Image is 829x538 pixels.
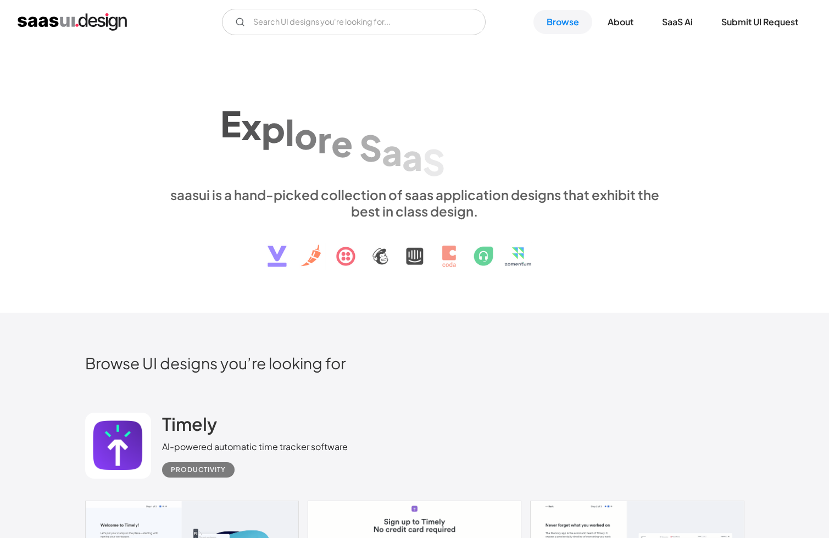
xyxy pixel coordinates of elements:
div: a [382,131,402,173]
div: Productivity [171,463,226,476]
div: S [359,126,382,169]
form: Email Form [222,9,486,35]
a: Timely [162,413,217,440]
div: a [402,136,422,178]
div: saasui is a hand-picked collection of saas application designs that exhibit the best in class des... [162,186,667,219]
div: r [318,118,331,160]
div: e [331,122,353,164]
div: S [422,141,445,183]
a: Submit UI Request [708,10,811,34]
a: home [18,13,127,31]
div: AI-powered automatic time tracker software [162,440,348,453]
div: o [294,114,318,157]
div: l [285,111,294,153]
img: text, icon, saas logo [248,219,581,276]
a: SaaS Ai [649,10,706,34]
a: Browse [533,10,592,34]
input: Search UI designs you're looking for... [222,9,486,35]
h2: Timely [162,413,217,435]
div: E [220,102,241,145]
h2: Browse UI designs you’re looking for [85,353,744,373]
div: x [241,105,262,147]
h1: Explore SaaS UI design patterns & interactions. [162,91,667,176]
a: About [594,10,647,34]
div: p [262,108,285,150]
